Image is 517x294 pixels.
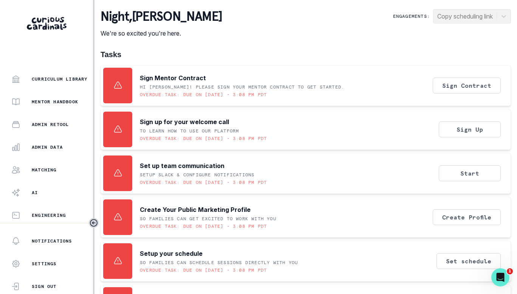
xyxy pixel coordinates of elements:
p: Sign Out [32,283,57,289]
p: AI [32,190,38,196]
button: Sign Contract [433,78,501,93]
button: Start [439,165,501,181]
p: Matching [32,167,57,173]
button: Create Profile [433,209,501,225]
p: To learn how to use our platform [140,128,239,134]
p: Overdue task: Due on [DATE] • 3:08 PM PDT [140,223,267,229]
h1: Tasks [101,50,511,59]
p: Engagements: [393,13,430,19]
p: Overdue task: Due on [DATE] • 3:08 PM PDT [140,135,267,142]
iframe: Intercom live chat [491,268,509,286]
button: Toggle sidebar [89,218,99,228]
p: night , [PERSON_NAME] [101,9,222,24]
p: We're so excited you're here. [101,29,222,38]
img: Curious Cardinals Logo [27,17,67,30]
p: Set up team communication [140,161,224,170]
p: Overdue task: Due on [DATE] • 3:08 PM PDT [140,267,267,273]
p: SO FAMILIES CAN GET EXCITED TO WORK WITH YOU [140,216,276,222]
p: Curriculum Library [32,76,88,82]
p: Admin Retool [32,121,69,128]
p: Sign Mentor Contract [140,73,206,82]
p: Overdue task: Due on [DATE] • 3:08 PM PDT [140,179,267,185]
p: Overdue task: Due on [DATE] • 3:08 PM PDT [140,92,267,98]
p: Setup your schedule [140,249,203,258]
p: Hi [PERSON_NAME]! Please sign your mentor contract to get started. [140,84,344,90]
p: Engineering [32,212,66,218]
button: Sign Up [439,121,501,137]
span: 1 [507,268,513,274]
p: Setup Slack & Configure Notifications [140,172,254,178]
p: Admin Data [32,144,63,150]
p: Sign up for your welcome call [140,117,229,126]
p: Notifications [32,238,72,244]
button: Set schedule [437,253,501,269]
p: Create Your Public Marketing Profile [140,205,251,214]
p: Mentor Handbook [32,99,78,105]
p: Settings [32,261,57,267]
p: SO FAMILIES CAN SCHEDULE SESSIONS DIRECTLY WITH YOU [140,260,298,266]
